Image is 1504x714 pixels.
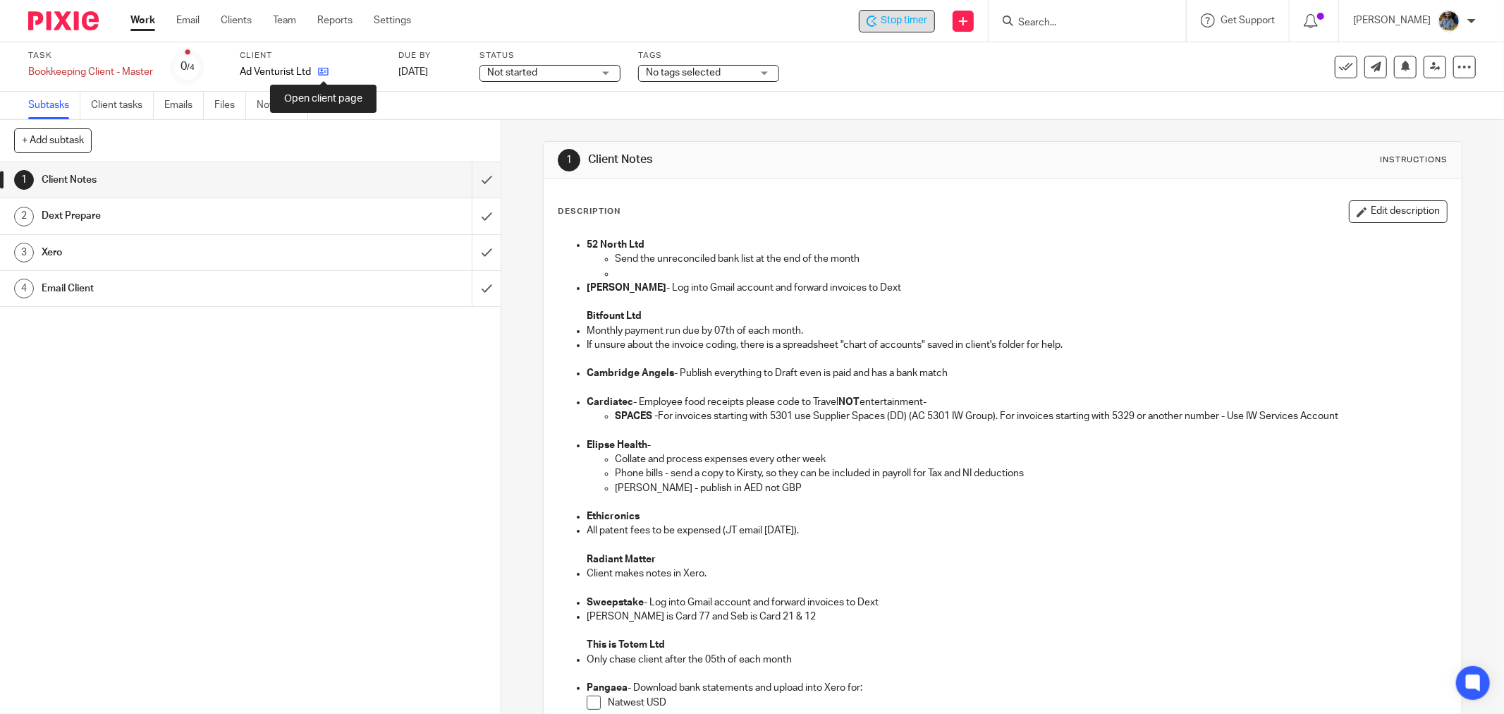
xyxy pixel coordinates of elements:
span: Not started [487,68,537,78]
label: Tags [638,50,779,61]
p: - Publish everything to Draft even is paid and has a bank match [587,366,1447,380]
div: 3 [14,243,34,262]
label: Due by [398,50,462,61]
strong: Ethicronics [587,512,640,521]
button: Edit description [1349,200,1448,223]
a: Work [130,13,155,28]
input: Search [1017,17,1144,30]
strong: Cambridge Angels [587,368,674,378]
img: Jaskaran%20Singh.jpeg [1438,10,1460,32]
p: [PERSON_NAME] is Card 77 and Seb is Card 21 & 12 [587,610,1447,624]
p: Description [558,206,620,217]
p: Only chase client after the 05th of each month [587,653,1447,667]
h1: Email Client [42,278,319,299]
small: /4 [187,63,195,71]
a: Reports [317,13,353,28]
h1: Client Notes [588,152,1033,167]
a: Team [273,13,296,28]
p: [PERSON_NAME] - publish in AED not GBP [615,481,1447,495]
a: Files [214,92,246,119]
button: + Add subtask [14,128,92,152]
a: Emails [164,92,204,119]
p: Monthly payment run due by 07th of each month. [587,324,1447,338]
strong: Cardiatec [587,397,633,407]
strong: 52 North Ltd [587,240,644,250]
a: Notes (0) [257,92,308,119]
label: Status [479,50,620,61]
label: Client [240,50,381,61]
p: Send the unreconciled bank list at the end of the month [615,252,1447,266]
strong: Elipse Health [587,440,647,450]
p: - Download bank statements and upload into Xero for: [587,681,1447,695]
div: Bookkeeping Client - Master [28,65,153,79]
strong: Pangaea [587,683,628,693]
a: Settings [374,13,411,28]
div: Instructions [1380,155,1448,166]
div: 4 [14,279,34,298]
span: No tags selected [646,68,721,78]
strong: Bitfount Ltd [587,311,642,321]
p: Client makes notes in Xero. [587,567,1447,581]
a: Clients [221,13,252,28]
strong: [PERSON_NAME] [587,283,666,293]
h1: Client Notes [42,169,319,190]
div: Ad Venturist Ltd - Bookkeeping Client - Master [859,10,935,32]
a: Subtasks [28,92,80,119]
p: - Log into Gmail account and forward invoices to Dext [587,595,1447,610]
p: For invoices starting with 5301 use Supplier Spaces (DD) (AC 5301 IW Group). For invoices startin... [615,409,1447,423]
label: Task [28,50,153,61]
strong: This is Totem Ltd [587,640,665,650]
a: Audit logs [319,92,373,119]
p: All patent fees to be expensed (JT email [DATE]). [587,524,1447,538]
p: Collate and process expenses every other week [615,452,1447,466]
div: 1 [14,170,34,190]
div: 0 [181,59,195,75]
p: - Log into Gmail account and forward invoices to Dext [587,281,1447,295]
span: Get Support [1221,16,1275,25]
h1: Dext Prepare [42,205,319,226]
strong: SPACES - [615,411,658,421]
strong: Radiant Matter [587,555,656,564]
span: [DATE] [398,67,428,77]
span: Stop timer [881,13,927,28]
p: - [587,438,1447,452]
h1: Xero [42,242,319,263]
a: Client tasks [91,92,154,119]
strong: NOT [838,397,860,407]
img: Pixie [28,11,99,30]
p: Ad Venturist Ltd [240,65,311,79]
a: Email [176,13,200,28]
p: [PERSON_NAME] [1353,13,1431,28]
p: - Employee food receipts please code to Travel entertainment- [587,395,1447,409]
strong: Sweepstake [587,598,644,607]
div: 1 [558,149,580,171]
p: Natwest USD [608,696,1447,710]
p: Phone bills - send a copy to Kirsty, so they can be included in payroll for Tax and NI deductions [615,466,1447,480]
p: If unsure about the invoice coding, there is a spreadsheet "chart of accounts" saved in client's ... [587,338,1447,352]
div: 2 [14,207,34,226]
